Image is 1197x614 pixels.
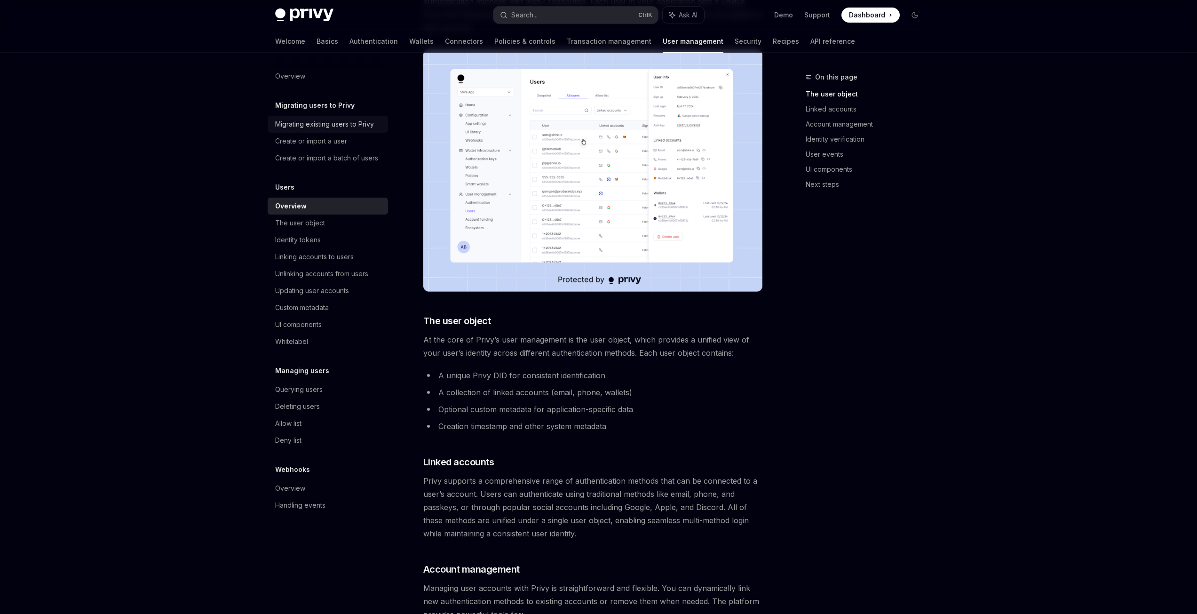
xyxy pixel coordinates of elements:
a: Authentication [349,30,398,53]
a: Migrating existing users to Privy [268,116,388,133]
a: Account management [806,117,930,132]
a: Linking accounts to users [268,248,388,265]
h5: Migrating users to Privy [275,100,355,111]
img: dark logo [275,8,333,22]
div: Create or import a user [275,136,347,147]
a: Create or import a batch of users [268,150,388,167]
span: The user object [423,314,491,327]
a: Deleting users [268,398,388,415]
a: User management [663,30,723,53]
span: Ask AI [679,10,698,20]
div: Deleting users [275,401,320,412]
span: On this page [815,72,857,83]
a: Support [804,10,830,20]
a: The user object [268,215,388,231]
a: Recipes [773,30,799,53]
a: Welcome [275,30,305,53]
h5: Managing users [275,365,329,376]
div: Whitelabel [275,336,308,347]
a: Connectors [445,30,483,53]
span: Account management [423,563,520,576]
a: API reference [810,30,855,53]
a: Wallets [409,30,434,53]
div: Unlinking accounts from users [275,268,368,279]
a: Deny list [268,432,388,449]
li: Creation timestamp and other system metadata [423,420,762,433]
div: Migrating existing users to Privy [275,119,374,130]
a: Unlinking accounts from users [268,265,388,282]
a: Security [735,30,761,53]
span: Linked accounts [423,455,494,469]
div: Querying users [275,384,323,395]
a: Next steps [806,177,930,192]
li: Optional custom metadata for application-specific data [423,403,762,416]
a: Whitelabel [268,333,388,350]
a: Basics [317,30,338,53]
a: Identity tokens [268,231,388,248]
span: At the core of Privy’s user management is the user object, which provides a unified view of your ... [423,333,762,359]
a: Transaction management [567,30,651,53]
button: Search...CtrlK [493,7,658,24]
div: Overview [275,71,305,82]
h5: Users [275,182,294,193]
a: Overview [268,198,388,215]
button: Ask AI [663,7,704,24]
a: Handling events [268,497,388,514]
a: Policies & controls [494,30,555,53]
li: A collection of linked accounts (email, phone, wallets) [423,386,762,399]
a: Dashboard [841,8,900,23]
span: Ctrl K [638,11,652,19]
div: Deny list [275,435,301,446]
span: Dashboard [849,10,885,20]
a: Overview [268,480,388,497]
a: Create or import a user [268,133,388,150]
div: Custom metadata [275,302,329,313]
div: Allow list [275,418,301,429]
a: Demo [774,10,793,20]
img: images/Users2.png [423,49,762,292]
div: UI components [275,319,322,330]
a: UI components [806,162,930,177]
a: Updating user accounts [268,282,388,299]
div: Overview [275,200,307,212]
a: The user object [806,87,930,102]
div: Updating user accounts [275,285,349,296]
div: Search... [511,9,538,21]
a: Overview [268,68,388,85]
a: Identity verification [806,132,930,147]
div: Overview [275,483,305,494]
button: Toggle dark mode [907,8,922,23]
a: Allow list [268,415,388,432]
a: Linked accounts [806,102,930,117]
h5: Webhooks [275,464,310,475]
div: Identity tokens [275,234,321,246]
div: Linking accounts to users [275,251,354,263]
a: UI components [268,316,388,333]
a: Custom metadata [268,299,388,316]
a: User events [806,147,930,162]
span: Privy supports a comprehensive range of authentication methods that can be connected to a user’s ... [423,474,762,540]
a: Querying users [268,381,388,398]
div: Create or import a batch of users [275,152,378,164]
li: A unique Privy DID for consistent identification [423,369,762,382]
div: The user object [275,217,325,229]
div: Handling events [275,500,325,511]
